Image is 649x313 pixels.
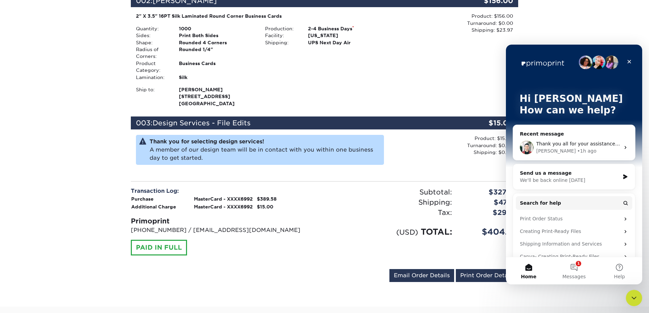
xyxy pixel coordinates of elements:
div: 1000 [174,25,260,32]
span: [STREET_ADDRESS] [179,93,255,100]
strong: MasterCard - XXXX6992 [194,204,253,209]
div: [US_STATE] [303,32,389,39]
strong: MasterCard - XXXX6992 [194,196,253,202]
div: Ship to: [131,86,174,107]
p: A member of our design team will be in contact with you within one business day to get started. [150,138,383,162]
div: Shipping: [325,197,457,207]
div: Rounded 1/4" [174,46,260,60]
div: Subtotal: [325,187,457,197]
div: Print Order Status [10,168,126,181]
div: Production: [260,25,303,32]
span: Home [15,230,30,234]
strong: Purchase [131,196,154,202]
div: Quantity: [131,25,174,32]
span: Help [108,230,119,234]
div: UPS Next Day Air [303,39,389,46]
span: Messages [57,230,80,234]
div: $29.64 [457,207,524,218]
div: Lamination: [131,74,174,81]
div: 003: [131,116,454,129]
iframe: Intercom live chat [506,45,642,284]
div: Rounded 4 Corners [174,39,260,46]
div: $404.58 [457,226,524,238]
div: Business Cards [174,60,260,74]
span: Design Services - File Edits [153,119,251,127]
small: (USD) [396,228,418,236]
button: Messages [45,213,91,240]
div: Transaction Log: [131,187,320,195]
button: Search for help [10,152,126,165]
span: TOTAL: [421,227,452,237]
span: [PERSON_NAME] [179,86,255,93]
strong: $15.00 [257,204,273,209]
div: • 1h ago [71,103,91,110]
div: Product: $156.00 Turnaround: $0.00 Shipping: $23.97 [389,13,513,33]
div: Shipping Information and Services [14,196,114,203]
div: Canva- Creating Print-Ready Files [10,206,126,218]
strong: [GEOGRAPHIC_DATA] [179,86,255,106]
strong: Thank you for selecting design services! [150,138,264,145]
div: 2-4 Business Days [303,25,389,32]
strong: Additional Charge [131,204,176,209]
div: [PERSON_NAME] [30,103,70,110]
div: $327.00 [457,187,524,197]
div: We'll be back online [DATE] [14,132,114,139]
div: Send us a message [14,125,114,132]
span: Search for help [14,155,55,162]
div: Facility: [260,32,303,39]
span: Thank you all for your assistance! Fingers crossed that there will be no delay. On that note, my ... [30,96,461,102]
div: Tax: [325,207,457,218]
div: Silk [174,74,260,81]
div: Sides: [131,32,174,39]
div: Creating Print-Ready Files [14,183,114,190]
div: Print Both Sides [174,32,260,39]
button: Help [91,213,136,240]
p: [PHONE_NUMBER] / [EMAIL_ADDRESS][DOMAIN_NAME] [131,226,320,234]
iframe: Intercom live chat [626,290,642,306]
div: Radius of Corners: [131,46,174,60]
div: Product Category: [131,60,174,74]
div: Primoprint [131,216,320,226]
div: $15.00 [454,116,519,129]
div: PAID IN FULL [131,240,187,255]
div: Product: $15.00 Turnaround: $0.00 Shipping: $0.00 [389,135,513,156]
a: Email Order Details [389,269,454,282]
div: Canva- Creating Print-Ready Files [14,208,114,216]
div: Shape: [131,39,174,46]
div: Shipping: [260,39,303,46]
div: Shipping Information and Services [10,193,126,206]
strong: $389.58 [257,196,277,202]
div: $47.94 [457,197,524,207]
div: Close [117,11,129,23]
a: Print Order Details [456,269,519,282]
div: Creating Print-Ready Files [10,181,126,193]
div: 2" X 3.5" 16PT Silk Laminated Round Corner Business Cards [136,13,384,19]
div: Print Order Status [14,171,114,178]
div: Send us a messageWe'll be back online [DATE] [7,119,129,145]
